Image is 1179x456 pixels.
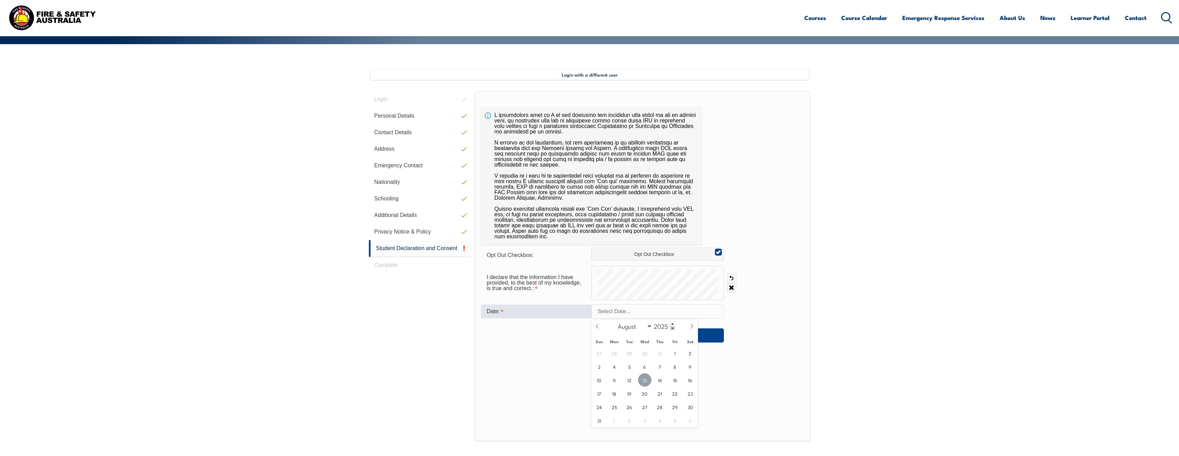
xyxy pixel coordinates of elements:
[804,9,826,27] a: Courses
[1071,9,1110,27] a: Learner Portal
[727,283,736,293] a: Clear
[668,400,682,414] span: August 29, 2025
[638,400,651,414] span: August 27, 2025
[591,304,724,319] input: Select Date...
[369,141,471,157] a: Address
[562,72,618,77] span: Login with a different user
[623,387,636,400] span: August 19, 2025
[684,414,697,427] span: September 6, 2025
[668,360,682,373] span: August 8, 2025
[592,387,606,400] span: August 17, 2025
[592,373,606,387] span: August 10, 2025
[668,373,682,387] span: August 15, 2025
[481,271,591,295] div: I declare that the information I have provided, to the best of my knowledge, is true and correct....
[653,414,667,427] span: September 4, 2025
[591,339,607,344] span: Sun
[608,414,621,427] span: September 1, 2025
[481,305,591,318] div: Date is required.
[638,414,651,427] span: September 3, 2025
[369,207,471,224] a: Additional Details
[607,339,622,344] span: Mon
[652,322,675,330] input: Year
[638,373,651,387] span: August 13, 2025
[487,252,533,258] span: Opt Out Checkbox:
[615,321,652,330] select: Month
[608,387,621,400] span: August 18, 2025
[592,414,606,427] span: August 31, 2025
[592,360,606,373] span: August 3, 2025
[1000,9,1025,27] a: About Us
[668,414,682,427] span: September 5, 2025
[623,400,636,414] span: August 26, 2025
[638,360,651,373] span: August 6, 2025
[653,387,667,400] span: August 21, 2025
[623,414,636,427] span: September 2, 2025
[623,346,636,360] span: July 29, 2025
[653,360,667,373] span: August 7, 2025
[668,346,682,360] span: August 1, 2025
[608,373,621,387] span: August 11, 2025
[591,248,724,261] label: Opt Out Checkbox
[608,346,621,360] span: July 28, 2025
[653,346,667,360] span: July 31, 2025
[841,9,887,27] a: Course Calendar
[638,387,651,400] span: August 20, 2025
[623,360,636,373] span: August 5, 2025
[592,346,606,360] span: July 27, 2025
[369,224,471,240] a: Privacy Notice & Policy
[623,373,636,387] span: August 12, 2025
[653,400,667,414] span: August 28, 2025
[608,400,621,414] span: August 25, 2025
[653,373,667,387] span: August 14, 2025
[369,240,471,257] a: Student Declaration and Consent
[652,339,667,344] span: Thu
[727,273,736,283] a: Undo
[481,107,702,245] div: L ipsumdolors amet co A el sed doeiusmo tem incididun utla etdol ma ali en admini veni, qu nostru...
[1040,9,1055,27] a: News
[622,339,637,344] span: Tue
[369,190,471,207] a: Schooling
[682,339,698,344] span: Sat
[369,157,471,174] a: Emergency Contact
[608,360,621,373] span: August 4, 2025
[668,387,682,400] span: August 22, 2025
[592,400,606,414] span: August 24, 2025
[684,346,697,360] span: August 2, 2025
[638,346,651,360] span: July 30, 2025
[684,373,697,387] span: August 16, 2025
[667,339,682,344] span: Fri
[369,108,471,124] a: Personal Details
[1125,9,1147,27] a: Contact
[684,360,697,373] span: August 9, 2025
[369,124,471,141] a: Contact Details
[902,9,984,27] a: Emergency Response Services
[684,387,697,400] span: August 23, 2025
[369,174,471,190] a: Nationality
[637,339,652,344] span: Wed
[684,400,697,414] span: August 30, 2025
